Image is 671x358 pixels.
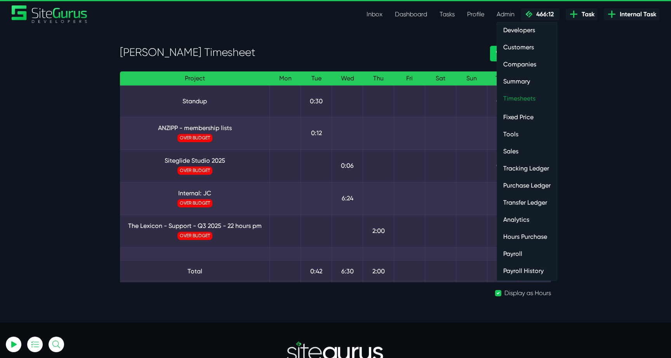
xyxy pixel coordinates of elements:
[301,71,332,86] th: Tue
[497,109,557,125] a: Fixed Price
[363,71,394,86] th: Thu
[270,71,301,86] th: Mon
[25,137,111,153] button: Log In
[126,221,263,231] a: The Lexicon - Support - Q3 2025 - 22 hours pm
[126,123,263,133] a: ANZIPP - membership lists
[332,71,363,86] th: Wed
[177,167,212,175] span: OVER BUDGET
[487,149,518,182] td: 0:06
[433,7,461,22] a: Tasks
[497,212,557,228] a: Analytics
[487,71,518,86] th: Total
[332,260,363,282] td: 6:30
[566,9,598,20] a: Task
[497,127,557,142] a: Tools
[497,195,557,210] a: Transfer Ledger
[490,46,504,61] a: ‹
[497,57,557,72] a: Companies
[12,5,88,23] a: SiteGurus
[394,71,425,86] th: Fri
[497,40,557,55] a: Customers
[497,161,557,176] a: Tracking Ledger
[497,144,557,159] a: Sales
[12,5,88,23] img: Sitegurus Logo
[25,91,111,108] input: Email
[521,9,560,20] a: 466:12
[504,288,551,298] label: Display as Hours
[389,7,433,22] a: Dashboard
[177,134,212,142] span: OVER BUDGET
[332,182,363,215] td: 6:24
[487,215,518,247] td: 2:00
[456,71,487,86] th: Sun
[126,97,263,106] a: Standup
[604,9,659,20] a: Internal Task
[497,246,557,262] a: Payroll
[332,149,363,182] td: 0:06
[126,156,263,165] a: Siteglide Studio 2025
[126,189,263,198] a: Internal: JC
[497,74,557,89] a: Summary
[497,229,557,245] a: Hours Purchase
[301,85,332,117] td: 0:30
[497,91,557,106] a: Timesheets
[177,199,212,207] span: OVER BUDGET
[487,117,518,149] td: 0:12
[579,10,595,19] span: Task
[617,10,656,19] span: Internal Task
[487,182,518,215] td: 6:24
[425,71,456,86] th: Sat
[177,232,212,240] span: OVER BUDGET
[461,7,490,22] a: Profile
[120,71,270,86] th: Project
[490,7,521,22] a: Admin
[301,117,332,149] td: 0:12
[497,263,557,279] a: Payroll History
[360,7,389,22] a: Inbox
[301,260,332,282] td: 0:42
[120,46,478,59] h3: [PERSON_NAME] Timesheet
[497,178,557,193] a: Purchase Ledger
[363,215,394,247] td: 2:00
[363,260,394,282] td: 2:00
[487,85,518,117] td: 0:30
[533,10,554,18] span: 466:12
[487,260,518,282] td: 9:12
[120,260,270,282] td: Total
[497,23,557,38] a: Developers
